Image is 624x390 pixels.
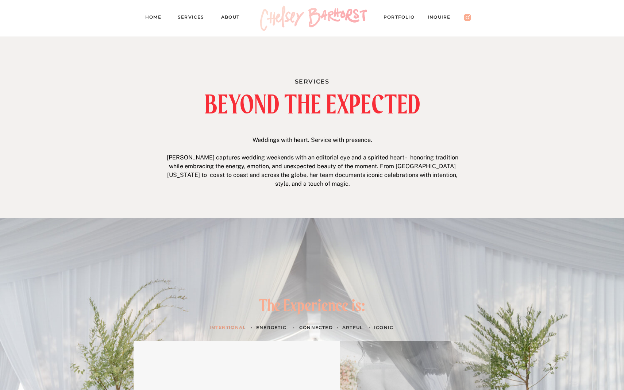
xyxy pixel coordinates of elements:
h3: INTENTIONAL [209,324,246,331]
a: Home [145,13,167,23]
a: Services [178,13,211,23]
a: Connected [299,324,334,331]
a: Energetic [256,324,290,331]
h3: • [249,324,254,331]
h3: • [292,324,296,331]
a: Inquire [428,13,458,23]
h3: • [367,324,372,331]
h1: Services [234,77,390,84]
a: About [221,13,246,23]
p: Weddings with heart. Service with presence. [PERSON_NAME] captures wedding weekends with an edito... [163,136,462,190]
h2: BEYOND THE EXPECTED [156,92,469,117]
a: ICONIC [374,324,395,331]
a: PORTFOLIO [384,13,421,23]
div: The Experience is: [248,297,376,317]
h3: • [335,324,340,331]
a: artful [342,324,363,331]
